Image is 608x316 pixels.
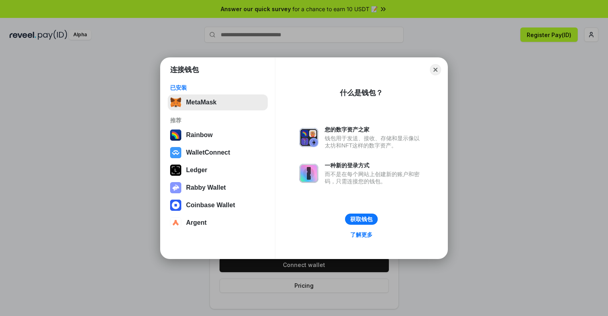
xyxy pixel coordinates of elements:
img: svg+xml,%3Csvg%20xmlns%3D%22http%3A%2F%2Fwww.w3.org%2F2000%2Fsvg%22%20fill%3D%22none%22%20viewBox... [299,164,318,183]
div: 了解更多 [350,231,373,238]
img: svg+xml,%3Csvg%20xmlns%3D%22http%3A%2F%2Fwww.w3.org%2F2000%2Fsvg%22%20fill%3D%22none%22%20viewBox... [170,182,181,193]
div: 而不是在每个网站上创建新的账户和密码，只需连接您的钱包。 [325,171,424,185]
img: svg+xml,%3Csvg%20xmlns%3D%22http%3A%2F%2Fwww.w3.org%2F2000%2Fsvg%22%20fill%3D%22none%22%20viewBox... [299,128,318,147]
img: svg+xml,%3Csvg%20width%3D%2228%22%20height%3D%2228%22%20viewBox%3D%220%200%2028%2028%22%20fill%3D... [170,217,181,228]
h1: 连接钱包 [170,65,199,75]
button: Rainbow [168,127,268,143]
button: MetaMask [168,94,268,110]
div: 钱包用于发送、接收、存储和显示像以太坊和NFT这样的数字资产。 [325,135,424,149]
div: 一种新的登录方式 [325,162,424,169]
a: 了解更多 [345,230,377,240]
button: Coinbase Wallet [168,197,268,213]
div: 推荐 [170,117,265,124]
img: svg+xml,%3Csvg%20width%3D%2228%22%20height%3D%2228%22%20viewBox%3D%220%200%2028%2028%22%20fill%3D... [170,147,181,158]
button: 获取钱包 [345,214,378,225]
button: Rabby Wallet [168,180,268,196]
div: MetaMask [186,99,216,106]
div: 您的数字资产之家 [325,126,424,133]
button: Argent [168,215,268,231]
div: 获取钱包 [350,216,373,223]
div: Ledger [186,167,207,174]
button: WalletConnect [168,145,268,161]
div: Argent [186,219,207,226]
div: Rabby Wallet [186,184,226,191]
button: Ledger [168,162,268,178]
div: 已安装 [170,84,265,91]
div: Rainbow [186,132,213,139]
div: 什么是钱包？ [340,88,383,98]
img: svg+xml,%3Csvg%20width%3D%2228%22%20height%3D%2228%22%20viewBox%3D%220%200%2028%2028%22%20fill%3D... [170,200,181,211]
img: svg+xml,%3Csvg%20width%3D%22120%22%20height%3D%22120%22%20viewBox%3D%220%200%20120%20120%22%20fil... [170,130,181,141]
div: WalletConnect [186,149,230,156]
img: svg+xml,%3Csvg%20xmlns%3D%22http%3A%2F%2Fwww.w3.org%2F2000%2Fsvg%22%20width%3D%2228%22%20height%3... [170,165,181,176]
button: Close [430,64,441,75]
img: svg+xml,%3Csvg%20fill%3D%22none%22%20height%3D%2233%22%20viewBox%3D%220%200%2035%2033%22%20width%... [170,97,181,108]
div: Coinbase Wallet [186,202,235,209]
